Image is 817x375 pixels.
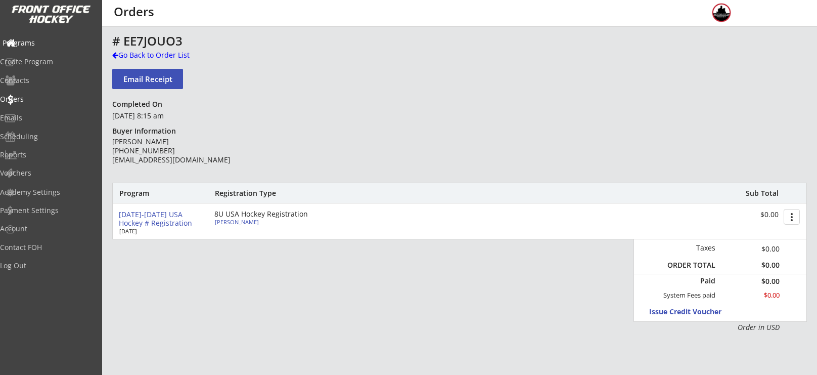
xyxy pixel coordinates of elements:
div: Buyer Information [112,127,180,136]
div: # EE7JOUO3 [112,35,597,47]
div: Taxes [663,243,715,253]
div: [DATE] [119,228,200,234]
div: [DATE]-[DATE] USA Hockey # Registration [119,211,206,228]
div: ORDER TOTAL [663,261,715,270]
div: Sub Total [735,189,779,198]
div: Go Back to Order List [112,50,216,60]
div: [PERSON_NAME] [215,219,328,225]
div: $0.00 [722,278,780,285]
div: Order in USD [663,322,780,332]
div: $0.00 [716,211,779,219]
div: $0.00 [722,261,780,270]
div: [DATE] 8:15 am [112,111,258,121]
button: more_vert [784,209,800,225]
div: 8U USA Hockey Registration [214,211,331,218]
div: $0.00 [722,243,780,254]
div: Completed On [112,100,167,109]
button: Issue Credit Voucher [649,305,743,319]
div: $0.00 [722,291,780,300]
div: Registration Type [215,189,331,198]
button: Email Receipt [112,69,183,89]
div: [PERSON_NAME] [PHONE_NUMBER] [EMAIL_ADDRESS][DOMAIN_NAME] [112,137,258,165]
div: Programs [3,39,94,47]
div: System Fees paid [654,291,715,300]
div: Program [119,189,174,198]
div: Paid [669,276,715,285]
